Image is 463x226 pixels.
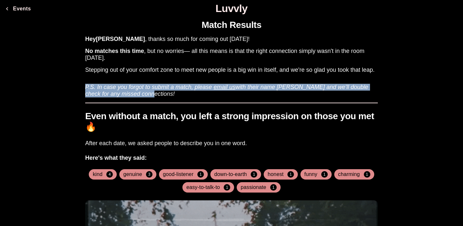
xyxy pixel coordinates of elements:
[85,48,144,54] b: No matches this time
[123,171,142,178] h4: genuine
[364,171,370,178] span: 1
[202,20,261,31] h1: Match Results
[287,171,294,178] span: 1
[321,171,328,178] span: 1
[338,171,360,178] h4: charming
[251,171,257,178] span: 1
[186,184,220,191] h4: easy-to-talk-to
[197,171,204,178] span: 1
[214,171,247,178] h4: down-to-earth
[85,111,378,132] h1: Even without a match, you left a strong impression on those you met 🔥
[214,84,235,90] a: email us
[106,171,113,178] span: 4
[85,48,378,61] h3: , but no worries— all this means is that the right connection simply wasn't in the room [DATE].
[268,171,284,178] h4: honest
[85,155,378,161] h3: Here's what they said:
[93,171,102,178] h4: kind
[241,184,266,191] h4: passionate
[224,184,230,191] span: 1
[3,3,460,15] h1: Luvvly
[85,36,145,42] b: Hey [PERSON_NAME]
[85,36,378,43] h3: , thanks so much for coming out [DATE]!
[270,184,277,191] span: 1
[304,171,317,178] h4: funny
[146,171,152,178] span: 3
[85,67,378,73] h3: Stepping out of your comfort zone to meet new people is a big win in itself, and we're so glad yo...
[85,140,378,147] h3: After each date, we asked people to describe you in one word.
[163,171,193,178] h4: good-listener
[85,84,368,97] i: P.S. In case you forgot to submit a match, please with their name [PERSON_NAME] and we'll double ...
[3,2,33,15] button: Events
